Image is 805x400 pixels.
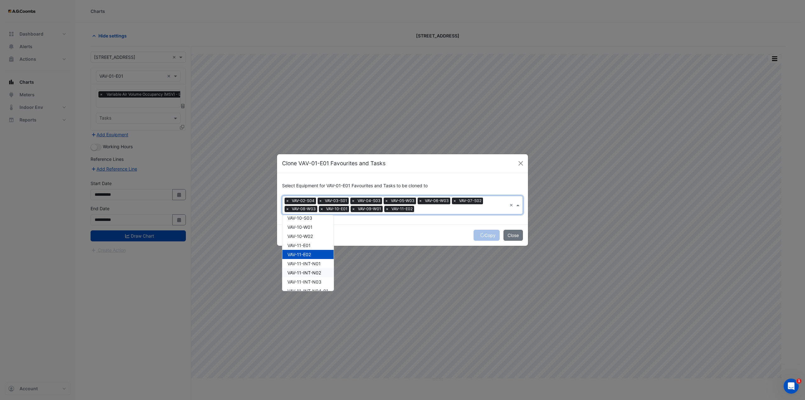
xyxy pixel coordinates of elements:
span: × [285,206,290,212]
span: VAV-11-INT-N01 [287,261,321,266]
span: VAV-11-INT-N04-01 [287,288,328,294]
span: Clear [509,202,515,208]
span: × [384,206,390,212]
span: × [350,198,356,204]
span: × [319,206,325,212]
span: VAV-11-INT-N02 [287,270,321,275]
span: VAV-11-E01 [287,243,311,248]
span: × [285,198,290,204]
span: VAV-10-W02 [287,234,313,239]
span: VAV-11-INT-N03 [287,279,321,285]
span: × [452,198,458,204]
span: × [418,198,423,204]
button: Close [503,230,523,241]
h5: Clone VAV-01-E01 Favourites and Tasks [282,159,386,167]
span: VAV-02-S04 [290,198,316,204]
span: VAV-07-S02 [458,198,483,204]
h6: Select Equipment for VAV-01-E01 Favourites and Tasks to be cloned to [282,183,523,189]
span: VAV-10-S03 [287,215,312,221]
span: VAV-11-E02 [287,252,311,257]
span: VAV-04-S03 [356,198,382,204]
span: VAV-08-W03 [290,206,317,212]
span: VAV-11-E02 [390,206,414,212]
iframe: Intercom live chat [784,379,799,394]
span: VAV-10-W01 [287,224,313,230]
span: VAV-09-W01 [356,206,383,212]
ng-dropdown-panel: Options list [282,215,334,291]
span: VAV-06-W03 [423,198,450,204]
button: Close [516,159,525,168]
span: VAV-03-S01 [323,198,349,204]
span: × [318,198,323,204]
span: VAV-10-E01 [325,206,349,212]
span: 1 [797,379,802,384]
span: × [351,206,356,212]
span: × [384,198,389,204]
span: VAV-05-W03 [389,198,416,204]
